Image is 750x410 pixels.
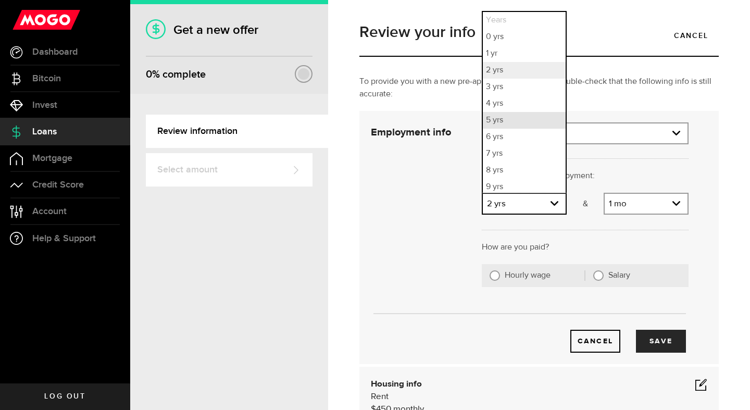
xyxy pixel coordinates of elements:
[483,12,566,29] li: Years
[483,45,566,62] li: 1 yr
[483,145,566,162] li: 7 yrs
[505,270,585,281] label: Hourly wage
[32,127,57,136] span: Loans
[483,29,566,45] li: 0 yrs
[483,179,566,195] li: 9 yrs
[483,129,566,145] li: 6 yrs
[32,207,67,216] span: Account
[483,112,566,129] li: 5 yrs
[483,123,687,143] a: expand select
[570,330,620,353] button: Cancel
[371,380,422,389] b: Housing info
[146,68,152,81] span: 0
[8,4,40,35] button: Open LiveChat chat widget
[146,22,312,38] h1: Get a new offer
[32,180,84,190] span: Credit Score
[483,95,566,112] li: 4 yrs
[608,270,681,281] label: Salary
[593,270,604,281] input: Salary
[567,198,604,210] p: &
[32,234,96,243] span: Help & Support
[146,153,312,187] a: Select amount
[664,24,719,46] a: Cancel
[32,101,57,110] span: Invest
[605,194,687,214] a: expand select
[359,76,719,101] p: To provide you with a new pre-approval, we'll need to double-check that the following info is sti...
[482,241,689,254] p: How are you paid?
[483,162,566,179] li: 8 yrs
[359,24,719,40] h1: Review your info
[483,79,566,95] li: 3 yrs
[32,74,61,83] span: Bitcoin
[32,47,78,57] span: Dashboard
[483,194,566,214] a: expand select
[371,392,389,401] span: Rent
[146,115,328,148] a: Review information
[636,330,686,353] button: Save
[32,154,72,163] span: Mortgage
[146,65,206,84] div: % complete
[371,127,451,138] strong: Employment info
[482,170,689,182] p: Length of current employment:
[483,62,566,79] li: 2 yrs
[490,270,500,281] input: Hourly wage
[44,393,85,400] span: Log out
